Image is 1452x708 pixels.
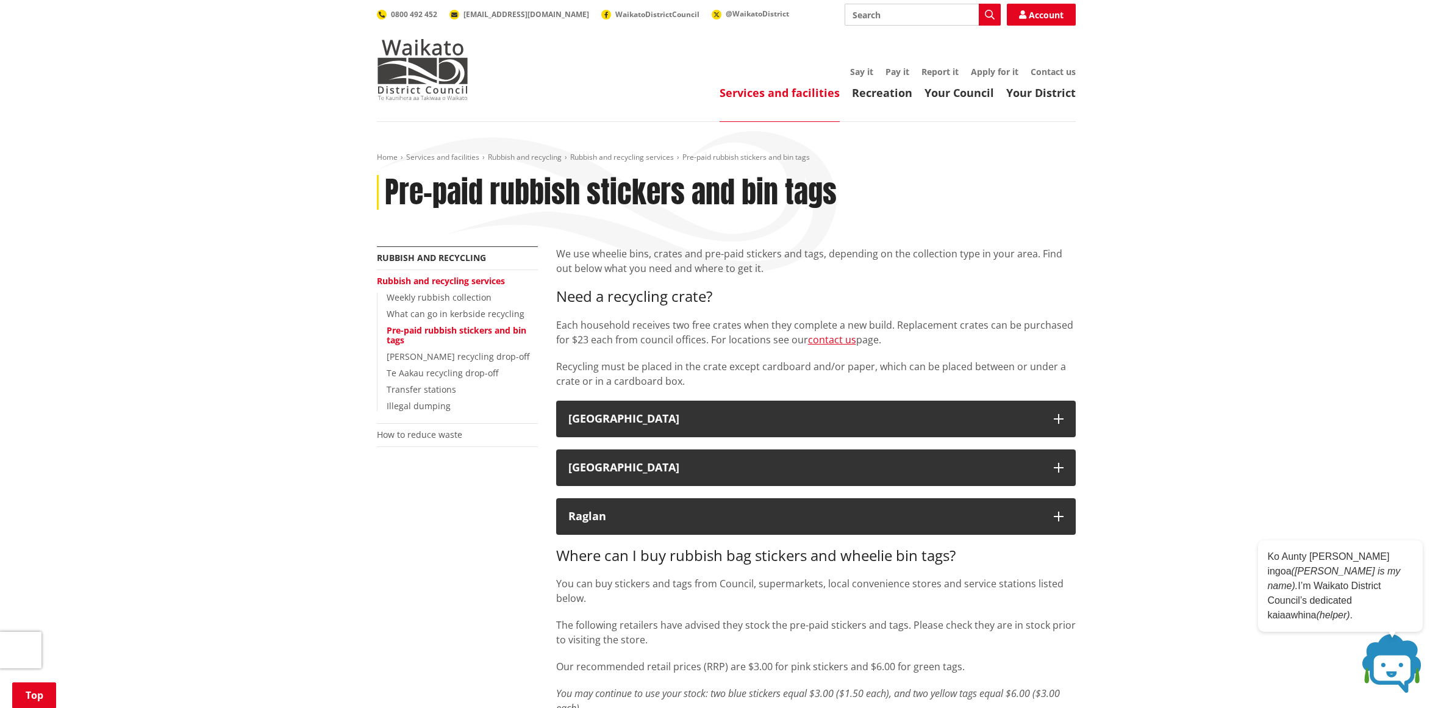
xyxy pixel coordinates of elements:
[568,510,1042,523] div: Raglan
[449,9,589,20] a: [EMAIL_ADDRESS][DOMAIN_NAME]
[387,291,492,303] a: Weekly rubbish collection
[377,9,437,20] a: 0800 492 452
[12,682,56,708] a: Top
[387,400,451,412] a: Illegal dumping
[391,9,437,20] span: 0800 492 452
[556,246,1076,276] p: We use wheelie bins, crates and pre-paid stickers and tags, depending on the collection type in y...
[377,39,468,100] img: Waikato District Council - Te Kaunihera aa Takiwaa o Waikato
[1031,66,1076,77] a: Contact us
[556,618,1076,647] p: The following retailers have advised they stock the pre-paid stickers and tags. Please check they...
[377,275,505,287] a: Rubbish and recycling services
[377,152,1076,163] nav: breadcrumb
[568,462,1042,474] div: [GEOGRAPHIC_DATA]
[971,66,1018,77] a: Apply for it
[387,324,526,346] a: Pre-paid rubbish stickers and bin tags
[556,659,1076,674] p: Our recommended retail prices (RRP) are $3.00 for pink stickers and $6.00 for green tags.
[377,429,462,440] a: How to reduce waste
[568,413,1042,425] div: [GEOGRAPHIC_DATA]
[556,547,1076,565] h3: Where can I buy rubbish bag stickers and wheelie bin tags?
[556,449,1076,486] button: [GEOGRAPHIC_DATA]
[556,359,1076,388] p: Recycling must be placed in the crate except cardboard and/or paper, which can be placed between ...
[682,152,810,162] span: Pre-paid rubbish stickers and bin tags
[387,308,524,320] a: What can go in kerbside recycling
[845,4,1001,26] input: Search input
[615,9,699,20] span: WaikatoDistrictCouncil
[556,576,1076,606] p: You can buy stickers and tags from Council, supermarkets, local convenience stores and service st...
[1007,4,1076,26] a: Account
[488,152,562,162] a: Rubbish and recycling
[1316,610,1350,620] em: (helper)
[556,318,1076,347] p: Each household receives two free crates when they complete a new build. Replacement crates can be...
[387,367,498,379] a: Te Aakau recycling drop-off
[377,152,398,162] a: Home
[387,351,529,362] a: [PERSON_NAME] recycling drop-off
[556,288,1076,306] h3: Need a recycling crate?
[924,85,994,100] a: Your Council
[852,85,912,100] a: Recreation
[885,66,909,77] a: Pay it
[850,66,873,77] a: Say it
[377,252,486,263] a: Rubbish and recycling
[463,9,589,20] span: [EMAIL_ADDRESS][DOMAIN_NAME]
[1267,549,1414,623] p: Ko Aunty [PERSON_NAME] ingoa I’m Waikato District Council’s dedicated kaiaawhina .
[921,66,959,77] a: Report it
[601,9,699,20] a: WaikatoDistrictCouncil
[406,152,479,162] a: Services and facilities
[385,175,837,210] h1: Pre-paid rubbish stickers and bin tags
[712,9,789,19] a: @WaikatoDistrict
[1006,85,1076,100] a: Your District
[556,401,1076,437] button: [GEOGRAPHIC_DATA]
[387,384,456,395] a: Transfer stations
[720,85,840,100] a: Services and facilities
[570,152,674,162] a: Rubbish and recycling services
[556,498,1076,535] button: Raglan
[1267,566,1400,591] em: ([PERSON_NAME] is my name).
[726,9,789,19] span: @WaikatoDistrict
[808,333,856,346] a: contact us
